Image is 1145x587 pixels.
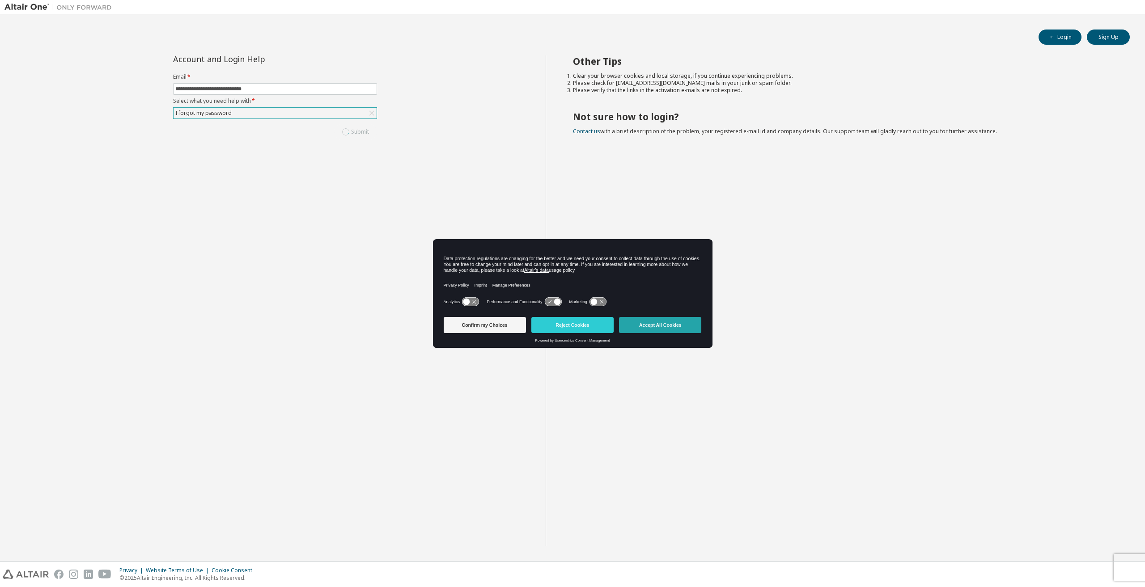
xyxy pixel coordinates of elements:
[573,127,997,135] span: with a brief description of the problem, your registered e-mail id and company details. Our suppo...
[3,570,49,579] img: altair_logo.svg
[573,55,1114,67] h2: Other Tips
[1087,30,1130,45] button: Sign Up
[573,87,1114,94] li: Please verify that the links in the activation e-mails are not expired.
[174,108,377,118] div: I forgot my password
[4,3,116,12] img: Altair One
[173,55,336,63] div: Account and Login Help
[573,80,1114,87] li: Please check for [EMAIL_ADDRESS][DOMAIN_NAME] mails in your junk or spam folder.
[119,574,258,582] p: © 2025 Altair Engineering, Inc. All Rights Reserved.
[174,108,233,118] div: I forgot my password
[573,72,1114,80] li: Clear your browser cookies and local storage, if you continue experiencing problems.
[573,111,1114,122] h2: Not sure how to login?
[84,570,93,579] img: linkedin.svg
[173,97,377,105] label: Select what you need help with
[69,570,78,579] img: instagram.svg
[98,570,111,579] img: youtube.svg
[212,567,258,574] div: Cookie Consent
[54,570,64,579] img: facebook.svg
[119,567,146,574] div: Privacy
[173,73,377,80] label: Email
[1039,30,1081,45] button: Login
[573,127,600,135] a: Contact us
[146,567,212,574] div: Website Terms of Use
